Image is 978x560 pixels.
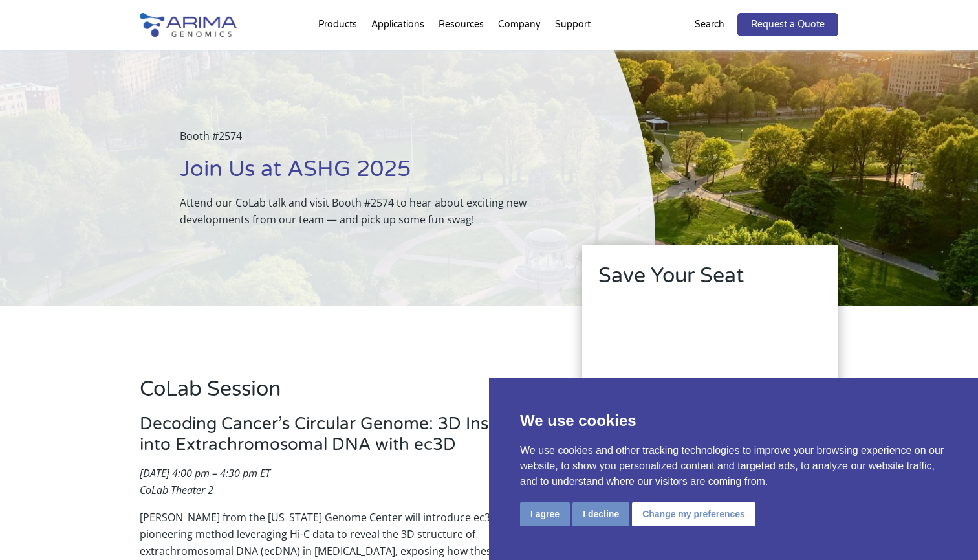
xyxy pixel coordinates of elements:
[737,13,838,36] a: Request a Quote
[140,414,543,465] h3: Decoding Cancer’s Circular Genome: 3D Insights into Extrachromosomal DNA with ec3D
[140,375,543,414] h2: CoLab Session
[572,502,629,526] button: I decline
[632,502,755,526] button: Change my preferences
[140,466,270,480] em: [DATE] 4:00 pm – 4:30 pm ET
[140,483,213,497] em: CoLab Theater 2
[180,128,591,155] p: Booth #2574
[520,502,570,526] button: I agree
[520,409,947,432] p: We use cookies
[180,155,591,194] h1: Join Us at ASHG 2025
[598,262,822,300] h2: Save Your Seat
[520,443,947,489] p: We use cookies and other tracking technologies to improve your browsing experience on our website...
[180,194,591,228] p: Attend our CoLab talk and visit Booth #2574 to hear about exciting new developments from our team...
[695,16,724,33] p: Search
[140,13,237,37] img: Arima-Genomics-logo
